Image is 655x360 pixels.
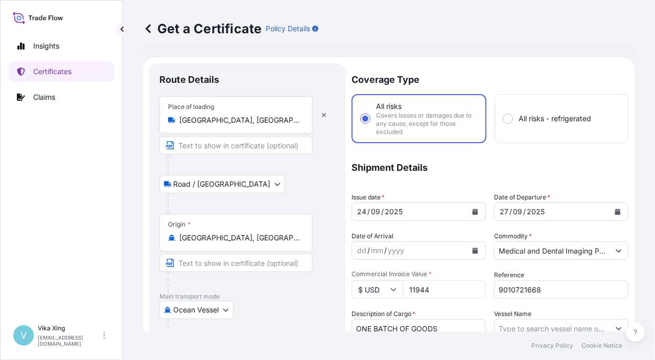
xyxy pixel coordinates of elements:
[509,206,512,218] div: /
[503,114,512,123] input: All risks - refrigerated
[33,66,72,77] p: Certificates
[356,206,367,218] div: day,
[173,305,219,315] span: Ocean Vessel
[376,101,402,111] span: All risks
[499,206,509,218] div: day,
[266,24,310,34] p: Policy Details
[159,175,285,193] button: Select transport
[610,204,626,220] button: Calendar
[168,103,214,111] div: Place of loading
[361,114,370,123] input: All risksCovers losses or damages due to any cause, except for those excluded
[179,115,300,125] input: Place of loading
[38,324,101,332] p: Vika Xing
[352,270,486,278] span: Commercial Invoice Value
[384,244,387,257] div: /
[370,206,381,218] div: month,
[512,206,523,218] div: month,
[173,179,270,189] span: Road / [GEOGRAPHIC_DATA]
[33,41,59,51] p: Insights
[403,280,486,299] input: Enter amount
[531,342,573,350] a: Privacy Policy
[352,309,415,319] label: Description of Cargo
[381,206,384,218] div: /
[494,280,628,299] input: Enter booking reference
[370,244,384,257] div: month,
[179,233,300,243] input: Origin
[352,231,393,241] span: Date of Arrival
[387,244,405,257] div: year,
[20,330,27,341] span: V
[467,242,483,259] button: Calendar
[610,319,628,337] button: Show suggestions
[352,153,628,182] p: Shipment Details
[9,87,114,107] a: Claims
[610,241,628,260] button: Show suggestions
[143,20,262,37] p: Get a Certificate
[367,206,370,218] div: /
[467,204,483,220] button: Calendar
[494,270,524,280] label: Reference
[352,192,385,202] span: Issue date
[159,254,313,272] input: Text to appear on certificate
[352,63,628,94] p: Coverage Type
[376,111,477,136] span: Covers losses or damages due to any cause, except for those excluded
[9,36,114,56] a: Insights
[494,231,532,241] label: Commodity
[519,114,591,124] span: All risks - refrigerated
[384,206,404,218] div: year,
[494,309,531,319] label: Vessel Name
[356,244,367,257] div: day,
[38,334,101,347] p: [EMAIL_ADDRESS][DOMAIN_NAME]
[159,292,335,301] p: Main transport mode
[159,74,219,86] p: Route Details
[168,220,191,229] div: Origin
[495,319,610,337] input: Type to search vessel name or IMO
[159,136,313,154] input: Text to appear on certificate
[526,206,546,218] div: year,
[367,244,370,257] div: /
[159,301,233,319] button: Select transport
[495,241,610,260] input: Type to search commodity
[523,206,526,218] div: /
[494,192,550,202] span: Date of Departure
[33,92,55,102] p: Claims
[581,342,622,350] a: Cookie Notice
[9,61,114,82] a: Certificates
